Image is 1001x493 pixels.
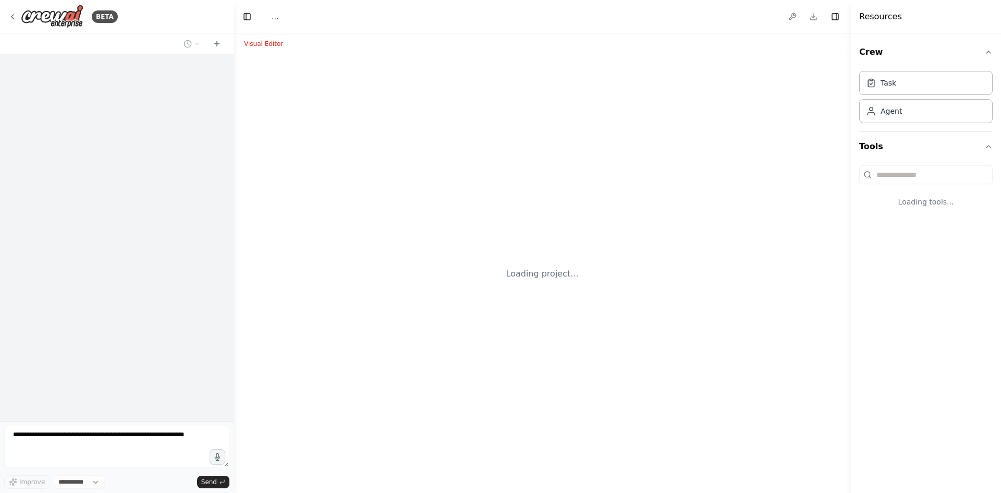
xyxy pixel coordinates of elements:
[92,10,118,23] div: BETA
[238,38,289,50] button: Visual Editor
[828,9,843,24] button: Hide right sidebar
[859,38,993,67] button: Crew
[209,38,225,50] button: Start a new chat
[506,268,579,280] div: Loading project...
[201,478,217,486] span: Send
[859,67,993,131] div: Crew
[4,475,50,489] button: Improve
[859,10,902,23] h4: Resources
[859,132,993,161] button: Tools
[240,9,254,24] button: Hide left sidebar
[881,106,902,116] div: Agent
[197,476,229,488] button: Send
[21,5,83,28] img: Logo
[19,478,45,486] span: Improve
[210,449,225,465] button: Click to speak your automation idea
[859,161,993,224] div: Tools
[859,188,993,215] div: Loading tools...
[272,11,278,22] nav: breadcrumb
[272,11,278,22] span: ...
[881,78,896,88] div: Task
[179,38,204,50] button: Switch to previous chat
